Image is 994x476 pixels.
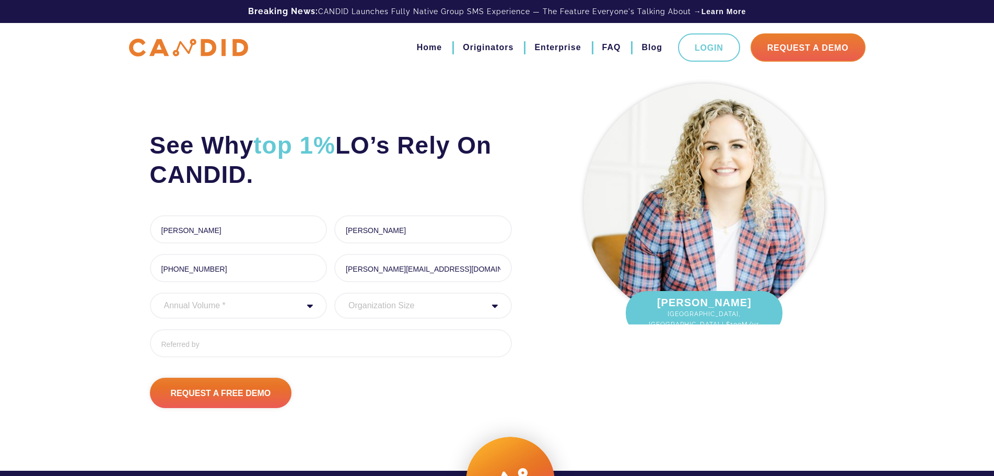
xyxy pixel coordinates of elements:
[248,6,318,16] b: Breaking News:
[334,215,512,243] input: Last Name *
[636,309,772,330] span: [GEOGRAPHIC_DATA], [GEOGRAPHIC_DATA] | $100M/yr.
[701,6,746,17] a: Learn More
[150,329,512,357] input: Referred by
[602,39,621,56] a: FAQ
[751,33,866,62] a: Request A Demo
[626,291,782,335] div: [PERSON_NAME]
[150,215,328,243] input: First Name *
[534,39,581,56] a: Enterprise
[417,39,442,56] a: Home
[150,254,328,282] input: Phone *
[463,39,513,56] a: Originators
[150,378,292,408] input: Request A Free Demo
[641,39,662,56] a: Blog
[334,254,512,282] input: Email *
[253,132,335,159] span: top 1%
[150,131,512,189] h2: See Why LO’s Rely On CANDID.
[678,33,740,62] a: Login
[129,39,248,57] img: CANDID APP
